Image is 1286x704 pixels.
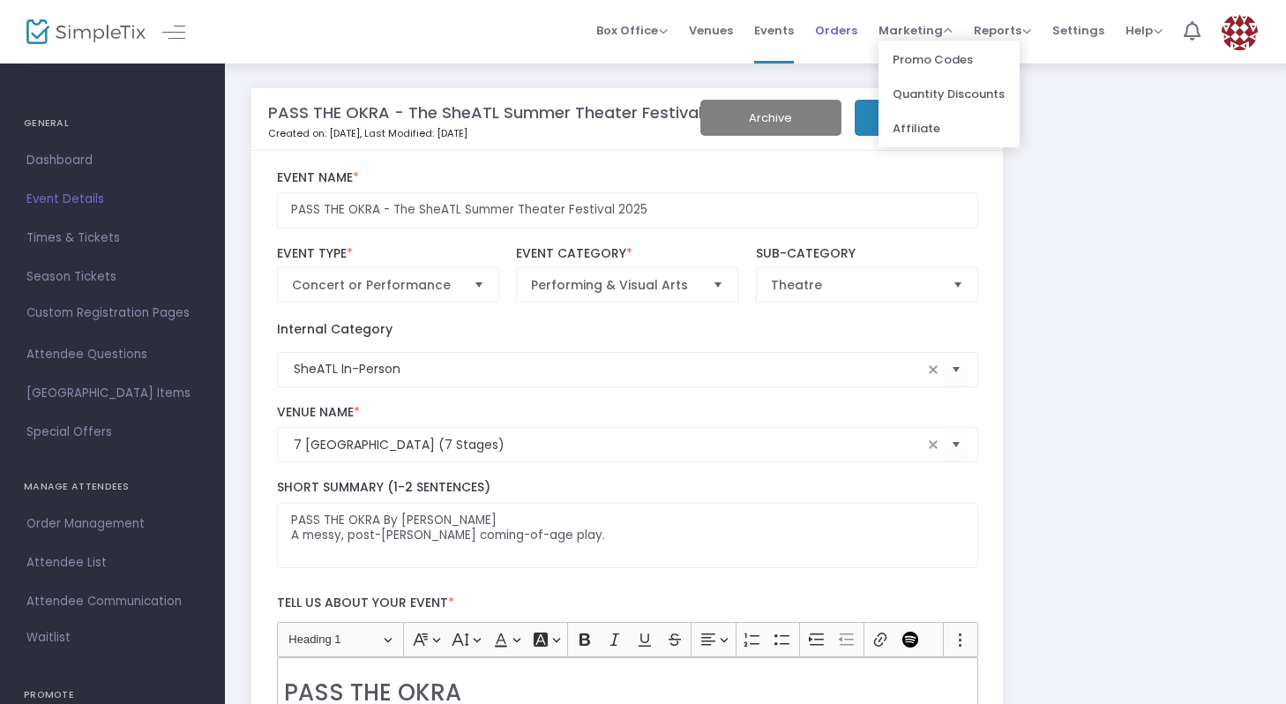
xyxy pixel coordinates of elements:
span: , Last Modified: [DATE] [360,126,467,140]
button: Archive [700,100,841,136]
span: Waitlist [26,629,71,647]
span: Custom Registration Pages [26,304,190,322]
input: Select Event Internal Category [294,360,923,378]
span: Attendee List [26,551,198,574]
span: Heading 1 [288,629,380,650]
span: Theatre [771,276,938,294]
button: Select [946,268,970,302]
label: Event Type [277,246,499,262]
button: Select [944,427,968,463]
span: Reports [974,22,1031,39]
span: Times & Tickets [26,227,198,250]
span: Attendee Questions [26,343,198,366]
span: Event Details [26,188,198,211]
span: Help [1125,22,1163,39]
button: Select [706,268,730,302]
span: clear [923,359,944,380]
span: Concert or Performance [292,276,460,294]
span: Short Summary (1-2 Sentences) [277,478,490,496]
h4: GENERAL [24,106,201,141]
p: Created on: [DATE] [268,126,747,141]
span: Special Offers [26,421,198,444]
input: Select Venue [294,436,923,454]
span: Events [754,8,794,53]
li: Affiliate [879,111,1020,146]
span: Box Office [596,22,668,39]
span: Dashboard [26,149,198,172]
button: Save [855,100,983,136]
span: clear [923,434,944,455]
span: Marketing [879,22,953,39]
button: Select [944,351,968,387]
li: Promo Codes [879,42,1020,77]
label: Internal Category [277,320,393,339]
span: Settings [1052,8,1104,53]
h4: MANAGE ATTENDEES [24,469,201,505]
span: Attendee Communication [26,590,198,613]
span: Venues [689,8,733,53]
m-panel-title: PASS THE OKRA - The SheATL Summer Theater Festival 2025 [268,101,746,124]
div: Editor toolbar [277,622,978,657]
label: Event Category [516,246,738,262]
label: Event Name [277,170,978,186]
span: [GEOGRAPHIC_DATA] Items [26,382,198,405]
label: Sub-Category [756,246,978,262]
label: Tell us about your event [268,586,987,622]
label: Venue Name [277,405,978,421]
span: Performing & Visual Arts [531,276,699,294]
span: Orders [815,8,857,53]
button: Heading 1 [280,626,400,654]
li: Quantity Discounts [879,77,1020,111]
button: Select [467,268,491,302]
input: Enter Event Name [277,192,978,228]
span: Season Tickets [26,266,198,288]
span: Order Management [26,513,198,535]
